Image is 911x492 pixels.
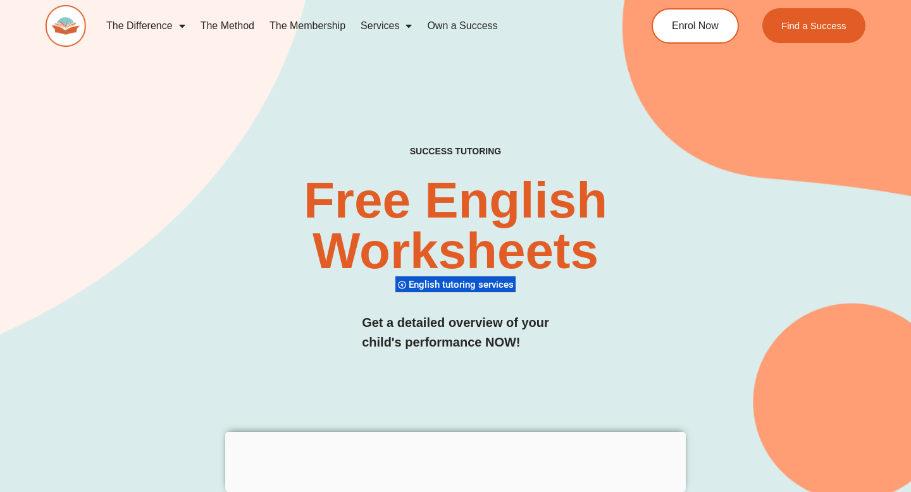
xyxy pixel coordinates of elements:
span: Enrol Now [672,21,719,31]
a: The Method [193,11,262,40]
a: Own a Success [419,11,505,40]
a: Enrol Now [652,8,739,44]
a: Services [353,11,419,40]
a: Find a Success [762,8,865,43]
h2: Free English Worksheets​ [185,175,726,276]
a: The Membership [262,11,353,40]
a: The Difference [99,11,193,40]
div: English tutoring services [395,276,516,293]
nav: Menu [99,11,605,40]
h4: SUCCESS TUTORING​ [334,146,577,157]
iframe: Advertisement [225,432,686,489]
h3: Get a detailed overview of your child's performance NOW! [362,313,549,352]
span: Find a Success [781,21,846,30]
span: English tutoring services [409,279,517,290]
